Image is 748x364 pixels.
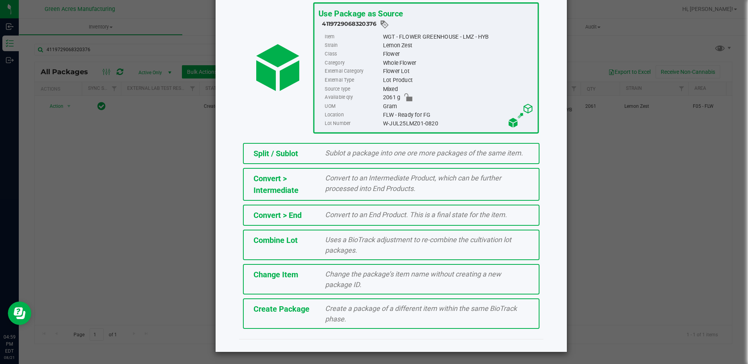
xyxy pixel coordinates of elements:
div: Lot Product [383,76,533,84]
span: Use Package as Source [318,9,403,18]
label: External Type [325,76,381,84]
span: Convert to an Intermediate Product, which can be further processed into End Products. [325,174,501,193]
span: Uses a BioTrack adjustment to re-combine the cultivation lot packages. [325,236,511,254]
div: FLW - Ready for FG [383,111,533,119]
label: Class [325,50,381,59]
span: Create a package of a different item within the same BioTrack phase. [325,304,517,323]
label: External Category [325,67,381,76]
div: Flower [383,50,533,59]
iframe: Resource center [8,302,31,325]
div: Mixed [383,85,533,93]
div: Whole Flower [383,59,533,67]
div: Flower Lot [383,67,533,76]
label: Strain [325,41,381,50]
span: Change the package’s item name without creating a new package ID. [325,270,501,289]
label: Lot Number [325,119,381,128]
span: Change Item [254,270,298,279]
div: Lemon Zest [383,41,533,50]
span: Convert > End [254,211,302,220]
div: 4119729068320376 [322,20,534,29]
div: Gram [383,102,533,111]
span: Convert > Intermediate [254,174,298,195]
label: Source type [325,85,381,93]
label: Location [325,111,381,119]
label: Item [325,32,381,41]
span: Combine Lot [254,236,298,245]
span: Sublot a package into one ore more packages of the same item. [325,149,523,157]
label: UOM [325,102,381,111]
span: Convert to an End Product. This is a final state for the item. [325,211,507,219]
span: Create Package [254,304,309,314]
span: Split / Sublot [254,149,298,158]
div: WGT - FLOWER GREENHOUSE - LMZ - HYB [383,32,533,41]
span: 2061 g [383,93,400,102]
label: Available qty [325,93,381,102]
div: W-JUL25LMZ01-0820 [383,119,533,128]
label: Category [325,59,381,67]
